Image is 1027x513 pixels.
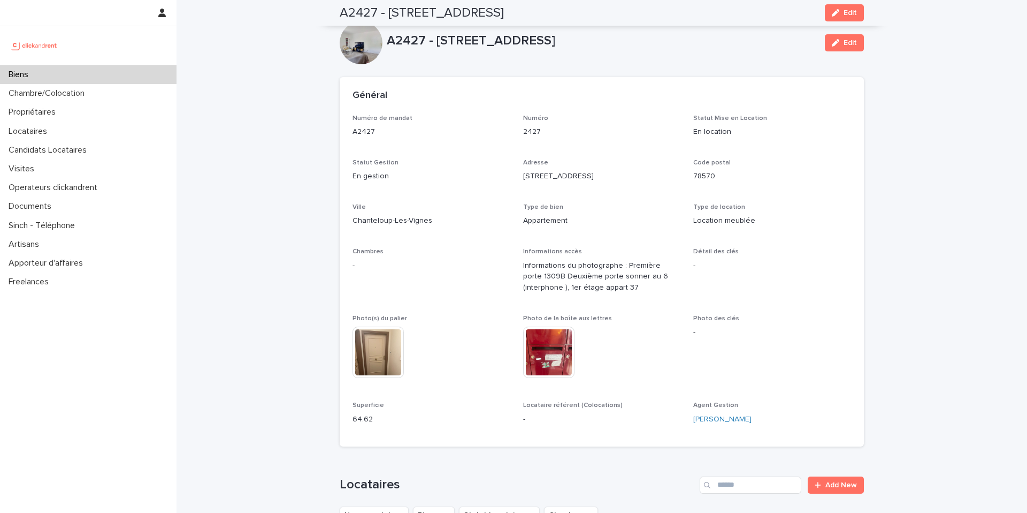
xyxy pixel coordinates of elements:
[523,126,681,138] p: 2427
[693,248,739,255] span: Détail des clés
[352,126,510,138] p: A2427
[808,477,864,494] a: Add New
[523,402,623,409] span: Locataire référent (Colocations)
[693,126,851,138] p: En location
[352,160,398,166] span: Statut Gestion
[352,315,407,322] span: Photo(s) du palier
[352,215,510,227] p: Chanteloup-Les-Vignes
[352,115,412,122] span: Numéro de mandat
[352,414,510,425] p: 64.62
[693,115,767,122] span: Statut Mise en Location
[693,171,851,182] p: 78570
[844,9,857,17] span: Edit
[352,402,384,409] span: Superficie
[693,260,851,271] p: -
[4,164,43,174] p: Visites
[387,33,816,49] p: A2427 - [STREET_ADDRESS]
[523,260,681,293] p: Informations du photographe : Première porte 1309B Deuxième porte sonner au 6 (interphone ), 1er ...
[4,239,48,250] p: Artisans
[825,4,864,21] button: Edit
[523,315,612,322] span: Photo de la boîte aux lettres
[4,201,60,212] p: Documents
[693,315,739,322] span: Photo des clés
[340,477,695,493] h1: Locataires
[523,204,563,210] span: Type de bien
[523,414,681,425] p: -
[352,260,510,271] p: -
[352,171,510,182] p: En gestion
[523,215,681,227] p: Appartement
[523,160,548,166] span: Adresse
[523,248,582,255] span: Informations accès
[352,90,387,102] h2: Général
[693,160,731,166] span: Code postal
[693,327,851,338] p: -
[352,248,384,255] span: Chambres
[4,258,91,268] p: Apporteur d'affaires
[693,204,745,210] span: Type de location
[4,88,93,99] p: Chambre/Colocation
[700,477,801,494] input: Search
[693,402,738,409] span: Agent Gestion
[4,221,83,231] p: Sinch - Téléphone
[352,204,366,210] span: Ville
[4,277,57,287] p: Freelances
[9,35,60,56] img: UCB0brd3T0yccxBKYDjQ
[4,145,95,155] p: Candidats Locataires
[825,34,864,51] button: Edit
[340,5,504,21] h2: A2427 - [STREET_ADDRESS]
[825,481,857,489] span: Add New
[693,414,752,425] a: [PERSON_NAME]
[4,70,37,80] p: Biens
[4,126,56,137] p: Locataires
[523,171,681,182] p: [STREET_ADDRESS]
[844,39,857,47] span: Edit
[4,107,64,117] p: Propriétaires
[523,115,548,122] span: Numéro
[693,215,851,227] p: Location meublée
[4,183,106,193] p: Operateurs clickandrent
